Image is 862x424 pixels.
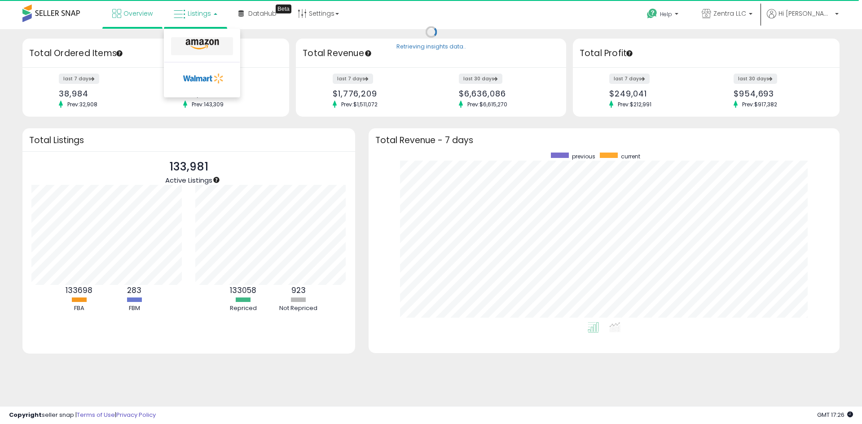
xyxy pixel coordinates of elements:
[52,304,106,313] div: FBA
[580,47,833,60] h3: Total Profit
[29,137,348,144] h3: Total Listings
[459,89,550,98] div: $6,636,086
[572,153,595,160] span: previous
[165,175,212,185] span: Active Listings
[63,101,102,108] span: Prev: 32,908
[375,137,833,144] h3: Total Revenue - 7 days
[272,304,325,313] div: Not Repriced
[609,89,699,98] div: $249,041
[115,49,123,57] div: Tooltip anchor
[248,9,277,18] span: DataHub
[609,74,650,84] label: last 7 days
[212,176,220,184] div: Tooltip anchor
[660,10,672,18] span: Help
[734,89,824,98] div: $954,693
[230,285,256,296] b: 133058
[187,101,228,108] span: Prev: 143,309
[625,49,633,57] div: Tooltip anchor
[59,89,149,98] div: 38,984
[303,47,559,60] h3: Total Revenue
[276,4,291,13] div: Tooltip anchor
[291,285,306,296] b: 923
[123,9,153,18] span: Overview
[216,304,270,313] div: Repriced
[778,9,832,18] span: Hi [PERSON_NAME]
[107,304,161,313] div: FBM
[59,74,99,84] label: last 7 days
[66,285,92,296] b: 133698
[646,8,658,19] i: Get Help
[165,158,212,175] p: 133,981
[333,89,424,98] div: $1,776,209
[364,49,372,57] div: Tooltip anchor
[613,101,656,108] span: Prev: $212,991
[183,89,273,98] div: 143,554
[333,74,373,84] label: last 7 days
[640,1,687,29] a: Help
[337,101,382,108] span: Prev: $1,511,072
[459,74,502,84] label: last 30 days
[396,43,466,51] div: Retrieving insights data..
[713,9,746,18] span: Zentra LLC
[29,47,282,60] h3: Total Ordered Items
[188,9,211,18] span: Listings
[767,9,839,29] a: Hi [PERSON_NAME]
[127,285,141,296] b: 283
[738,101,782,108] span: Prev: $917,382
[734,74,777,84] label: last 30 days
[463,101,512,108] span: Prev: $6,615,270
[621,153,640,160] span: current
